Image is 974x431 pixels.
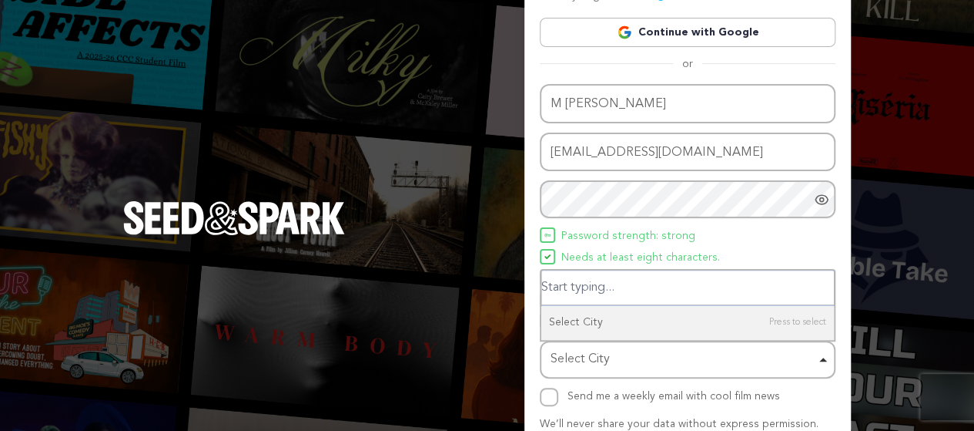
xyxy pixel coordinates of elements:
img: Seed&Spark Logo [123,201,345,235]
a: Seed&Spark Homepage [123,201,345,266]
img: Seed&Spark Icon [544,254,551,260]
span: or [673,56,702,72]
input: Name [540,84,835,123]
input: Email address [540,133,835,172]
img: Seed&Spark Icon [544,232,551,238]
label: Send me a weekly email with cool film news [567,391,780,402]
div: Select City [551,349,815,371]
span: Needs at least eight characters. [561,249,720,268]
a: Continue with Google [540,18,835,47]
span: Password strength: strong [561,227,695,246]
img: Google logo [617,25,632,40]
a: Show password as plain text. Warning: this will display your password on the screen. [814,192,829,207]
input: Select City [541,271,834,305]
div: Select City [541,305,834,340]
